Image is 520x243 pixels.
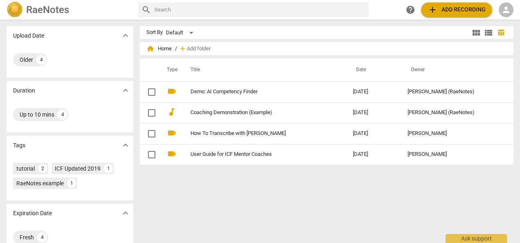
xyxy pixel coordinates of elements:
[428,5,437,15] span: add
[167,107,177,117] span: audiotrack
[58,110,67,119] div: 4
[470,27,482,39] button: Tile view
[16,164,35,173] div: tutorial
[346,81,401,102] td: [DATE]
[166,26,196,39] div: Default
[346,144,401,165] td: [DATE]
[408,89,498,95] div: [PERSON_NAME] (RaeNotes)
[141,5,151,15] span: search
[36,55,46,65] div: 4
[160,59,181,81] th: Type
[13,141,25,150] p: Tags
[191,151,323,157] a: User Guide for ICF Mentor Coaches
[55,164,101,173] div: ICF Updated 2019
[346,123,401,144] td: [DATE]
[146,29,163,36] div: Sort By
[121,208,130,218] span: expand_more
[121,31,130,40] span: expand_more
[181,59,346,81] th: Title
[191,130,323,137] a: How To Transcribe with [PERSON_NAME]
[26,4,69,16] h2: RaeNotes
[446,234,507,243] div: Ask support
[179,45,187,53] span: add
[403,2,418,17] a: Help
[167,149,177,159] span: videocam
[146,45,172,53] span: Home
[482,27,495,39] button: List view
[428,5,486,15] span: Add recording
[13,86,35,95] p: Duration
[401,59,505,81] th: Owner
[406,5,415,15] span: help
[155,3,365,16] input: Search
[408,151,498,157] div: [PERSON_NAME]
[119,84,132,97] button: Show more
[408,130,498,137] div: [PERSON_NAME]
[191,110,323,116] a: Coaching Demonstration (Example)
[104,164,113,173] div: 1
[13,32,44,40] p: Upload Date
[20,110,54,119] div: Up to 10 mins
[346,102,401,123] td: [DATE]
[13,209,52,218] p: Expiration Date
[20,233,34,241] div: Fresh
[121,85,130,95] span: expand_more
[119,139,132,151] button: Show more
[346,59,401,81] th: Date
[16,179,64,187] div: RaeNotes example
[501,5,511,15] span: person
[187,46,211,52] span: Add folder
[421,2,492,17] button: Upload
[175,46,177,52] span: /
[408,110,498,116] div: [PERSON_NAME] (RaeNotes)
[167,86,177,96] span: videocam
[146,45,155,53] span: home
[37,232,47,242] div: 4
[497,29,505,36] span: table_chart
[121,140,130,150] span: expand_more
[20,56,33,64] div: Older
[119,207,132,219] button: Show more
[7,2,132,18] a: LogoRaeNotes
[471,28,481,38] span: view_module
[67,179,76,188] div: 1
[119,29,132,42] button: Show more
[495,27,507,39] button: Table view
[7,2,23,18] img: Logo
[191,89,323,95] a: Demo: AI Competency Finder
[484,28,493,38] span: view_list
[167,128,177,138] span: videocam
[38,164,47,173] div: 2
